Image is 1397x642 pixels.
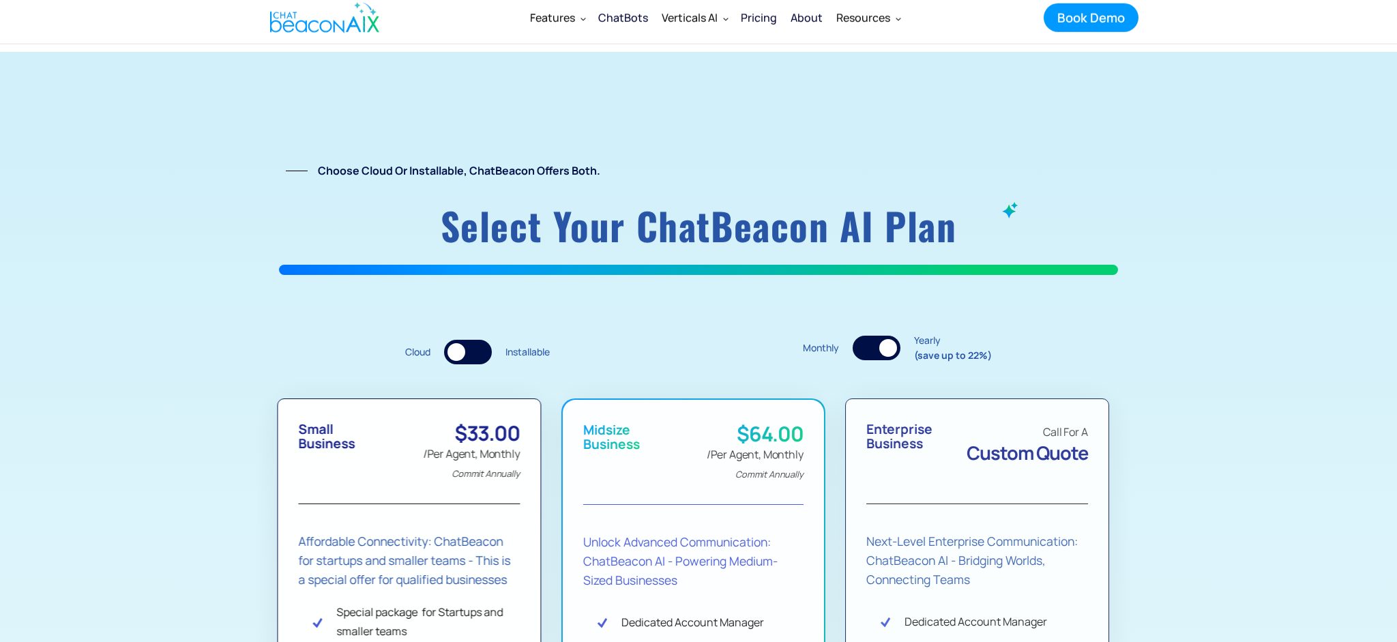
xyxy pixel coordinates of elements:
div: Features [523,1,591,33]
img: Dropdown [723,15,729,20]
div: Verticals AI [662,8,718,27]
div: Pricing [741,8,777,27]
div: $64.00 [706,423,803,445]
div: Special package for Startups and smaller teams [336,602,520,641]
strong: Choose Cloud or Installable, ChatBeacon offers both. [318,163,600,178]
div: Yearly [914,333,992,362]
div: Enterprise Business [866,422,932,451]
div: Affordable Connectivity: ChatBeacon for startups and smaller teams - This is a special offer for ... [298,531,520,589]
div: ChatBots [598,8,648,27]
h1: Select your ChatBeacon AI plan [279,207,1118,244]
img: Check [597,615,608,628]
div: Resources [829,1,907,33]
strong: Unlock Advanced Communication: ChatBeacon AI - Powering Medium-Sized Businesses [583,534,778,588]
div: Monthly [803,340,839,355]
div: $33.00 [423,422,520,444]
a: Pricing [734,1,784,33]
em: Commit Annually [735,468,804,480]
img: Dropdown [896,15,901,20]
div: Verticals AI [655,1,734,33]
div: Next-Level Enterprise Communication: ChatBeacon AI - Bridging Worlds, Connecting Teams [866,531,1088,589]
div: About [791,8,823,27]
div: Dedicated Account Manager [905,612,1047,631]
div: Dedicated Account Manager [621,613,764,632]
div: /Per Agent, Monthly [423,444,520,483]
div: Resources [836,8,890,27]
span: Custom Quote [967,440,1088,465]
div: Cloud [405,345,430,360]
img: ChatBeacon AI [1001,201,1020,220]
div: Midsize Business [583,423,640,452]
em: Commit Annually [452,467,520,480]
div: Book Demo [1057,8,1125,26]
div: /Per Agent, Monthly [706,445,803,484]
div: Call For A [967,422,1088,441]
div: Installable [505,345,550,360]
a: Book Demo [1044,3,1138,31]
div: Features [530,8,575,27]
img: Dropdown [580,15,586,20]
div: Small Business [298,422,355,451]
img: Check [880,615,891,628]
strong: (save up to 22%) [914,349,992,362]
img: Check [312,615,323,628]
